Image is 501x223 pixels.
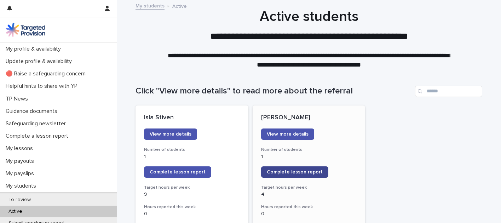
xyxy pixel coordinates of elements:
p: My payouts [3,158,40,165]
p: My lessons [3,145,39,152]
h1: Active students [136,8,482,25]
p: My payslips [3,170,40,177]
input: Search [415,86,482,97]
p: 1 [261,154,357,160]
p: 1 [144,154,240,160]
p: Update profile & availability [3,58,77,65]
p: Active [172,2,187,10]
p: My profile & availability [3,46,67,52]
p: 9 [144,191,240,198]
h1: Click "View more details" to read more about the referral [136,86,412,96]
p: 0 [144,211,240,217]
img: M5nRWzHhSzIhMunXDL62 [6,23,45,37]
p: Isla Stiven [144,114,240,122]
p: Active [3,208,28,215]
p: Guidance documents [3,108,63,115]
h3: Number of students [144,147,240,153]
h3: Hours reported this week [144,204,240,210]
p: 🔴 Raise a safeguarding concern [3,70,91,77]
p: Safeguarding newsletter [3,120,71,127]
span: View more details [150,132,191,137]
p: [PERSON_NAME] [261,114,357,122]
a: Complete lesson report [261,166,328,178]
span: Complete lesson report [267,170,323,175]
a: My students [136,1,165,10]
a: Complete lesson report [144,166,211,178]
a: View more details [144,128,197,140]
p: 4 [261,191,357,198]
h3: Target hours per week [144,185,240,190]
a: View more details [261,128,314,140]
p: TP News [3,96,34,102]
span: Complete lesson report [150,170,206,175]
h3: Number of students [261,147,357,153]
p: My students [3,183,42,189]
p: Complete a lesson report [3,133,74,139]
p: To review [3,197,36,203]
p: Helpful hints to share with YP [3,83,83,90]
h3: Target hours per week [261,185,357,190]
h3: Hours reported this week [261,204,357,210]
span: View more details [267,132,309,137]
p: 0 [261,211,357,217]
